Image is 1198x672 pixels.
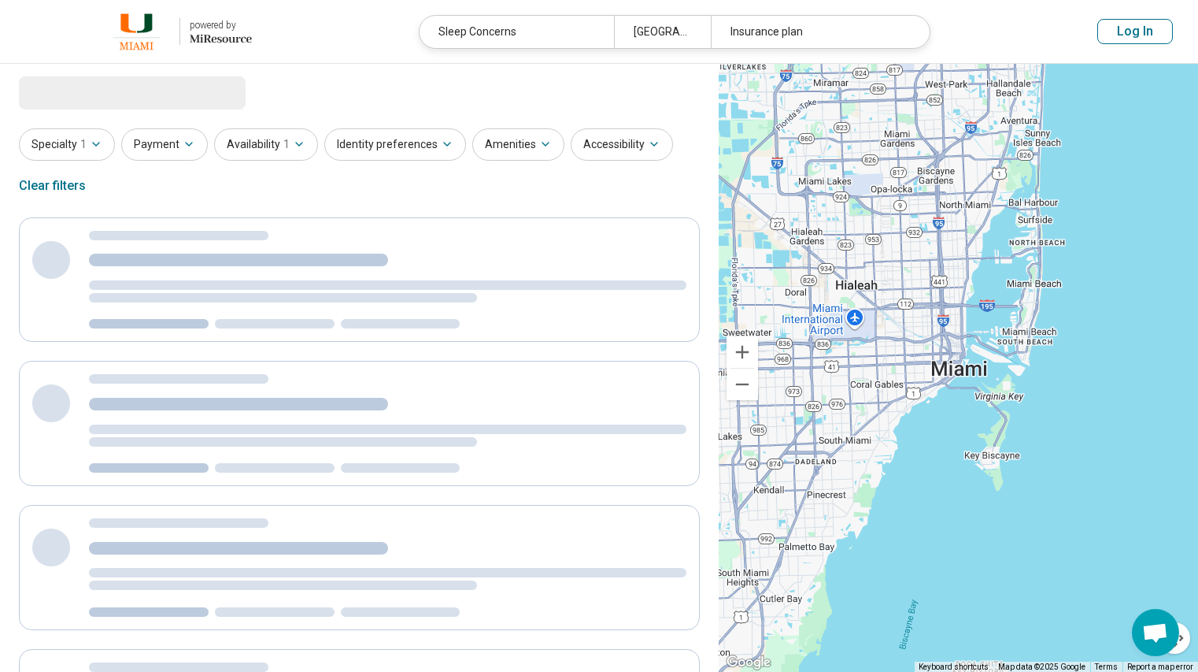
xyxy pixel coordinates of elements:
[283,136,290,153] span: 1
[472,128,564,161] button: Amenities
[190,18,252,32] div: powered by
[420,16,614,48] div: Sleep Concerns
[1097,19,1173,44] button: Log In
[19,76,151,108] span: Loading...
[324,128,466,161] button: Identity preferences
[214,128,318,161] button: Availability1
[727,336,758,368] button: Zoom in
[25,13,252,50] a: University of Miamipowered by
[1095,663,1118,671] a: Terms (opens in new tab)
[998,663,1085,671] span: Map data ©2025 Google
[727,369,758,400] button: Zoom out
[614,16,711,48] div: [GEOGRAPHIC_DATA], [GEOGRAPHIC_DATA]
[571,128,673,161] button: Accessibility
[1132,609,1179,656] div: Open chat
[1127,663,1193,671] a: Report a map error
[19,128,115,161] button: Specialty1
[711,16,905,48] div: Insurance plan
[80,136,87,153] span: 1
[19,167,86,205] div: Clear filters
[121,128,208,161] button: Payment
[103,13,170,50] img: University of Miami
